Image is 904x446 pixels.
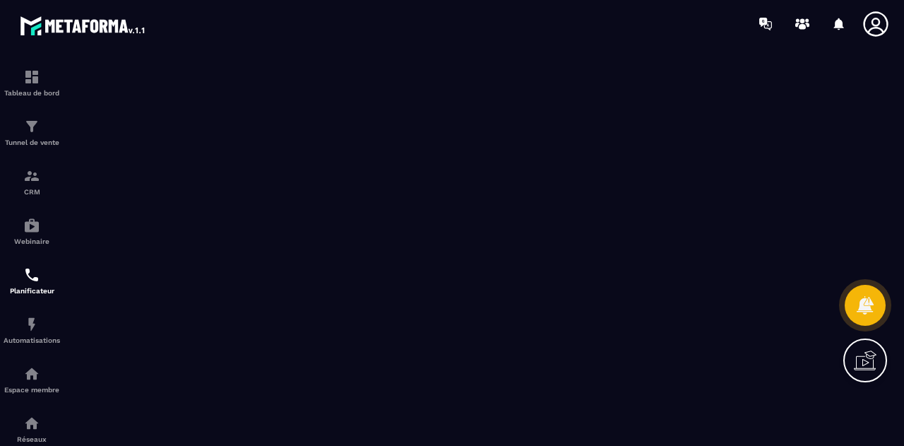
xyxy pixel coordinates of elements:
p: Espace membre [4,386,60,394]
a: automationsautomationsEspace membre [4,355,60,404]
a: formationformationTableau de bord [4,58,60,107]
a: formationformationTunnel de vente [4,107,60,157]
a: schedulerschedulerPlanificateur [4,256,60,305]
img: automations [23,217,40,234]
p: Automatisations [4,336,60,344]
img: scheduler [23,266,40,283]
img: formation [23,69,40,86]
a: automationsautomationsWebinaire [4,206,60,256]
p: CRM [4,188,60,196]
img: logo [20,13,147,38]
img: automations [23,316,40,333]
img: automations [23,365,40,382]
img: formation [23,118,40,135]
p: Webinaire [4,237,60,245]
p: Planificateur [4,287,60,295]
a: formationformationCRM [4,157,60,206]
img: social-network [23,415,40,432]
a: automationsautomationsAutomatisations [4,305,60,355]
p: Tableau de bord [4,89,60,97]
p: Tunnel de vente [4,139,60,146]
img: formation [23,168,40,184]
